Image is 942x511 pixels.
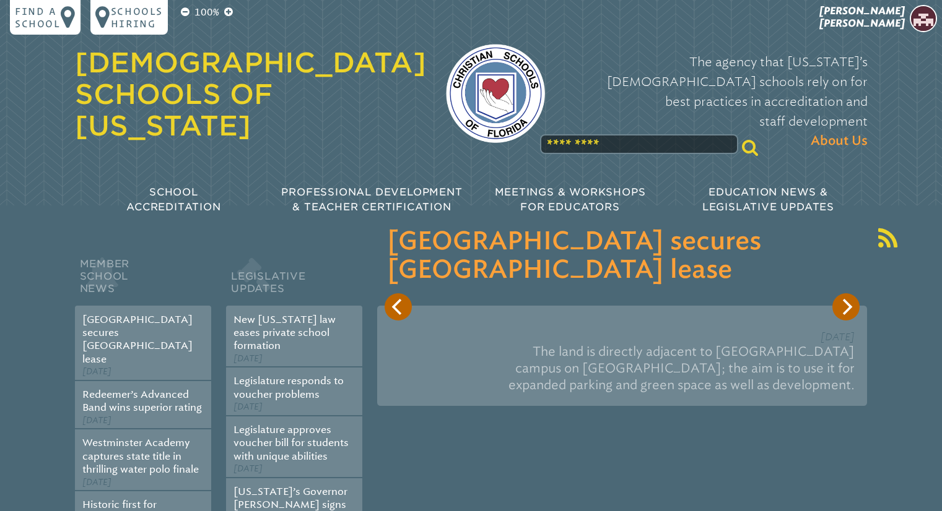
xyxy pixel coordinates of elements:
a: [GEOGRAPHIC_DATA] secures [GEOGRAPHIC_DATA] lease [82,314,193,365]
span: [DATE] [821,331,855,343]
span: Professional Development & Teacher Certification [281,186,462,213]
img: csf-logo-web-colors.png [446,44,545,143]
button: Previous [385,293,412,320]
a: Legislature approves voucher bill for students with unique abilities [233,424,349,462]
span: [DATE] [82,477,111,487]
a: Westminster Academy captures state title in thrilling water polo finale [82,437,199,475]
span: [PERSON_NAME] [PERSON_NAME] [819,5,905,29]
p: Schools Hiring [111,5,163,30]
span: [DATE] [82,415,111,426]
img: 5bcae4e6d51d0704dff5412ac7656ad4 [910,5,937,32]
h2: Legislative Updates [226,255,362,306]
p: The agency that [US_STATE]’s [DEMOGRAPHIC_DATA] schools rely on for best practices in accreditati... [565,52,868,151]
span: [DATE] [82,366,111,377]
a: [DEMOGRAPHIC_DATA] Schools of [US_STATE] [75,46,426,142]
h2: Member School News [75,255,211,306]
span: About Us [811,131,868,151]
h3: [GEOGRAPHIC_DATA] secures [GEOGRAPHIC_DATA] lease [387,228,857,285]
span: Education News & Legislative Updates [702,186,834,213]
span: [DATE] [233,401,263,412]
span: Meetings & Workshops for Educators [495,186,646,213]
span: [DATE] [233,463,263,474]
a: Redeemer’s Advanced Band wins superior rating [82,389,202,413]
span: School Accreditation [126,186,220,213]
span: [DATE] [233,353,263,364]
button: Next [832,293,860,320]
p: Find a school [15,5,61,30]
p: The land is directly adjacent to [GEOGRAPHIC_DATA] campus on [GEOGRAPHIC_DATA]; the aim is to use... [390,338,855,398]
a: Legislature responds to voucher problems [233,375,344,400]
p: 100% [192,5,222,20]
a: New [US_STATE] law eases private school formation [233,314,336,352]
